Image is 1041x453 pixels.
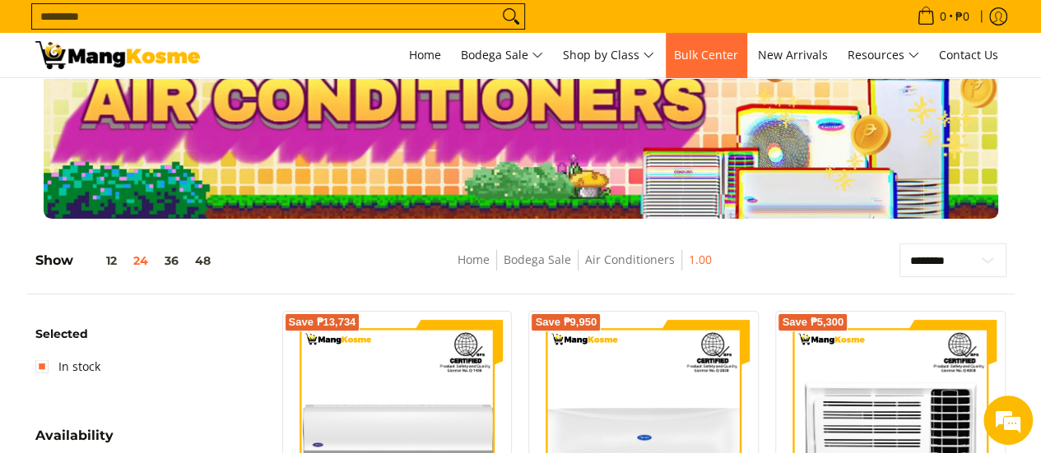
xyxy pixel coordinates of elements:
[555,33,662,77] a: Shop by Class
[689,250,712,270] span: 1.00
[73,254,125,267] button: 12
[939,47,998,62] span: Contact Us
[401,33,449,77] a: Home
[535,317,597,327] span: Save ₱9,950
[758,47,828,62] span: New Arrivals
[409,47,441,62] span: Home
[35,327,266,342] h6: Selected
[35,41,200,69] img: Bodega Sale Aircon l Mang Kosme: Home Appliances Warehouse Sale 1.00 | Page 3
[953,11,972,22] span: ₱0
[453,33,551,77] a: Bodega Sale
[343,250,826,287] nav: Breadcrumbs
[35,429,114,442] span: Availability
[504,252,571,267] a: Bodega Sale
[35,354,100,380] a: In stock
[461,45,543,66] span: Bodega Sale
[35,252,219,269] h5: Show
[750,33,836,77] a: New Arrivals
[782,317,843,327] span: Save ₱5,300
[95,127,227,293] span: We're online!
[666,33,746,77] a: Bulk Center
[125,254,156,267] button: 24
[187,254,219,267] button: 48
[563,45,654,66] span: Shop by Class
[216,33,1006,77] nav: Main Menu
[674,47,738,62] span: Bulk Center
[86,92,277,113] div: Chat with us now
[839,33,927,77] a: Resources
[498,4,524,29] button: Search
[585,252,675,267] a: Air Conditioners
[458,252,490,267] a: Home
[848,45,919,66] span: Resources
[270,8,309,48] div: Minimize live chat window
[937,11,949,22] span: 0
[931,33,1006,77] a: Contact Us
[912,7,974,25] span: •
[8,289,314,346] textarea: Type your message and hit 'Enter'
[156,254,187,267] button: 36
[289,317,356,327] span: Save ₱13,734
